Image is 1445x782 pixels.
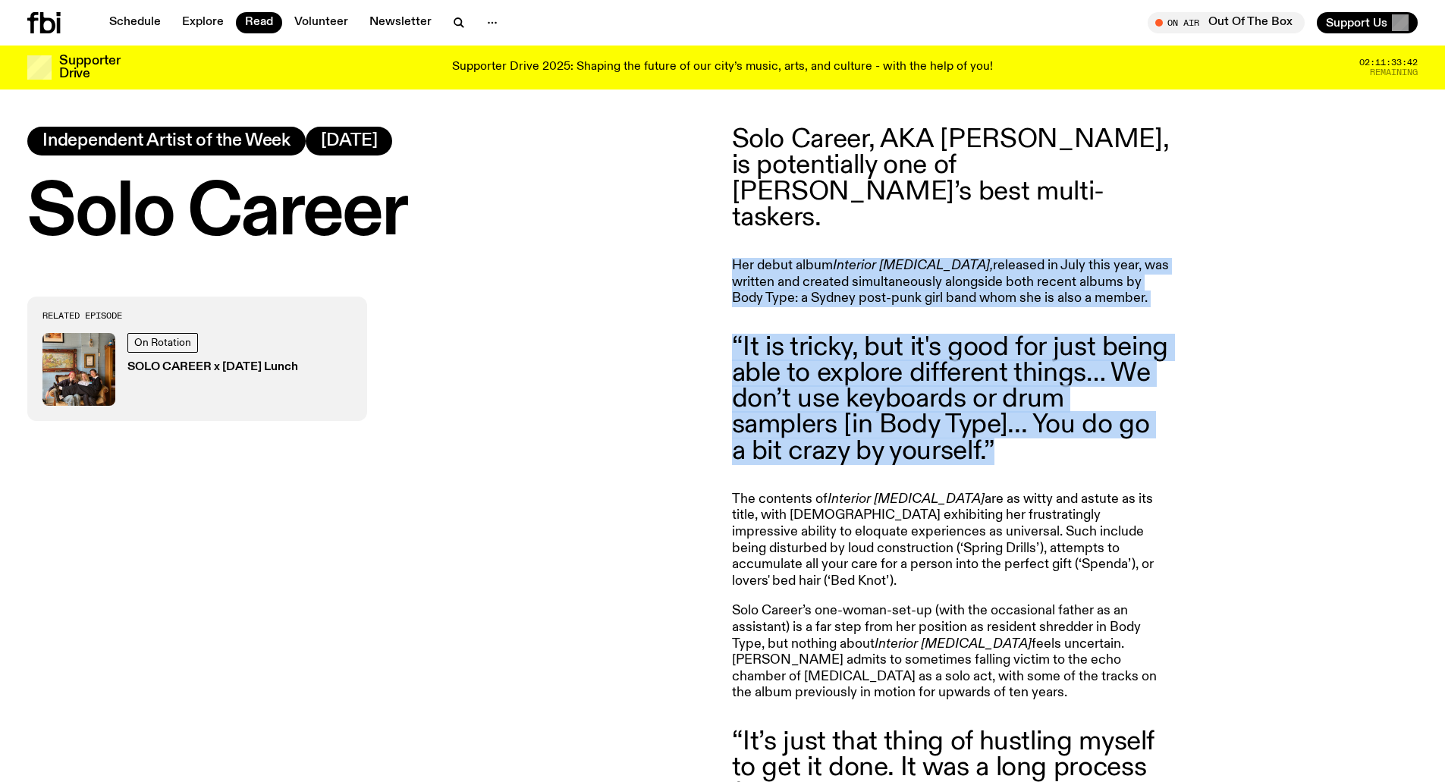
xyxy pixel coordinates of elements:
[42,312,352,320] h3: Related Episode
[127,362,298,373] h3: SOLO CAREER x [DATE] Lunch
[1148,12,1305,33] button: On AirOut Of The Box
[732,258,1169,307] p: Her debut album released in July this year, was written and created simultaneously alongside both...
[1326,16,1387,30] span: Support Us
[321,133,378,149] span: [DATE]
[100,12,170,33] a: Schedule
[828,492,985,506] em: Interior [MEDICAL_DATA]
[1359,58,1418,67] span: 02:11:33:42
[42,333,352,406] a: solo career 4 slcOn RotationSOLO CAREER x [DATE] Lunch
[732,127,1169,231] p: Solo Career, AKA [PERSON_NAME], is potentially one of [PERSON_NAME]’s best multi-taskers.
[833,259,993,272] em: Interior [MEDICAL_DATA],
[59,55,120,80] h3: Supporter Drive
[42,333,115,406] img: solo career 4 slc
[173,12,233,33] a: Explore
[452,61,993,74] p: Supporter Drive 2025: Shaping the future of our city’s music, arts, and culture - with the help o...
[360,12,441,33] a: Newsletter
[236,12,282,33] a: Read
[732,491,1169,590] p: The contents of are as witty and astute as its title, with [DEMOGRAPHIC_DATA] exhibiting her frus...
[1317,12,1418,33] button: Support Us
[732,603,1169,702] p: Solo Career’s one-woman-set-up (with the occasional father as an assistant) is a far step from he...
[42,133,291,149] span: Independent Artist of the Week
[732,334,1169,464] blockquote: “It is tricky, but it's good for just being able to explore different things… We don’t use keyboa...
[27,180,714,248] h1: Solo Career
[1370,68,1418,77] span: Remaining
[875,637,1032,651] em: Interior [MEDICAL_DATA]
[285,12,357,33] a: Volunteer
